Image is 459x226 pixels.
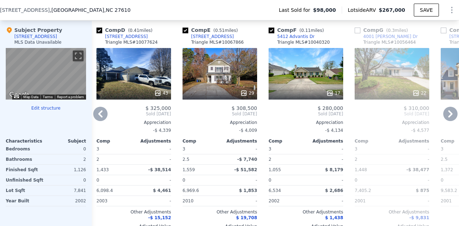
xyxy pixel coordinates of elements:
div: 2.5 [183,154,218,164]
div: Adjustments [392,138,429,144]
div: Finished Sqft [6,165,44,175]
span: -$ 15,152 [148,215,171,220]
div: 5412 Advantis Dr [277,34,314,39]
div: Subject [46,138,86,144]
div: 2010 [183,196,218,206]
span: ( miles) [297,28,327,33]
span: 6,534 [269,188,281,193]
div: Other Adjustments [96,209,171,215]
a: Terms [43,95,53,99]
span: 9,583.2 [441,188,457,193]
span: Sold [DATE] [269,111,343,117]
div: MLS Data Unavailable [14,39,62,45]
div: 17 [326,90,340,97]
span: -$ 38,514 [148,167,171,172]
span: 6,969.6 [183,188,199,193]
div: Triangle MLS # 10067866 [191,39,244,45]
span: -$ 4,009 [239,128,257,133]
div: 2 [269,154,304,164]
span: 3 [96,146,99,152]
div: Bathrooms [6,154,44,164]
span: 3 [441,146,444,152]
span: -$ 4,339 [153,128,171,133]
img: Google [8,90,31,100]
span: 0 [355,178,358,183]
div: Comp E [183,27,241,34]
div: Comp [269,138,306,144]
span: , [GEOGRAPHIC_DATA] [50,6,131,14]
span: 7,405.2 [355,188,371,193]
span: 1,559 [183,167,195,172]
div: Triangle MLS # 10056464 [363,39,416,45]
span: 0.11 [301,28,311,33]
span: -$ 7,740 [237,157,257,162]
span: 0 [269,178,271,183]
span: $ 19,708 [236,215,257,220]
span: $ 875 [416,188,429,193]
div: Appreciation [96,120,171,125]
span: 1,448 [355,167,367,172]
div: Lot Sqft [6,186,44,196]
span: 1,372 [441,167,453,172]
div: Adjustments [306,138,343,144]
div: - [135,144,171,154]
button: Toggle fullscreen view [73,51,84,61]
div: - [393,154,429,164]
div: Year Built [6,196,44,206]
span: ( miles) [125,28,155,33]
span: 0.3 [388,28,395,33]
div: Other Adjustments [269,209,343,215]
span: $ 325,000 [146,105,171,111]
div: Other Adjustments [183,209,257,215]
span: -$ 51,582 [234,167,257,172]
div: - [307,154,343,164]
div: Appreciation [355,120,429,125]
div: 7,841 [47,186,86,196]
div: - [307,175,343,185]
button: Map Data [23,95,38,100]
div: 2002 [47,196,86,206]
div: [STREET_ADDRESS] [14,34,57,39]
div: 2002 [269,196,304,206]
span: 0 [441,178,444,183]
span: $ 2,686 [325,188,343,193]
span: 0 [183,178,185,183]
span: $98,000 [313,6,336,14]
span: 6,098.4 [96,188,113,193]
span: 3 [183,146,185,152]
div: - [393,175,429,185]
span: 1,433 [96,167,109,172]
a: [STREET_ADDRESS] [96,34,148,39]
div: 1,126 [47,165,86,175]
div: 29 [240,90,254,97]
span: $ 308,500 [232,105,257,111]
span: -$ 9,831 [410,215,429,220]
div: Other Adjustments [355,209,429,215]
span: 3 [355,146,358,152]
div: - [393,196,429,206]
span: Sold [DATE] [96,111,171,117]
div: - [135,175,171,185]
span: -$ 4,134 [325,128,343,133]
div: 2003 [96,196,132,206]
div: Map [6,48,86,100]
div: Subject Property [6,27,62,34]
div: Comp [183,138,220,144]
span: -$ 4,577 [411,128,429,133]
span: Last Sold for [279,6,313,14]
div: 0 [47,175,86,185]
div: - [221,196,257,206]
div: Characteristics [6,138,46,144]
span: ( miles) [210,28,241,33]
span: Lotside ARV [348,6,379,14]
div: Comp [355,138,392,144]
div: - [135,154,171,164]
span: $ 8,179 [325,167,343,172]
div: - [135,196,171,206]
div: [STREET_ADDRESS] [191,34,234,39]
button: Keyboard shortcuts [14,95,19,98]
span: 0 [96,178,99,183]
div: Appreciation [269,120,343,125]
span: $267,000 [379,7,405,13]
span: ( miles) [383,28,411,33]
